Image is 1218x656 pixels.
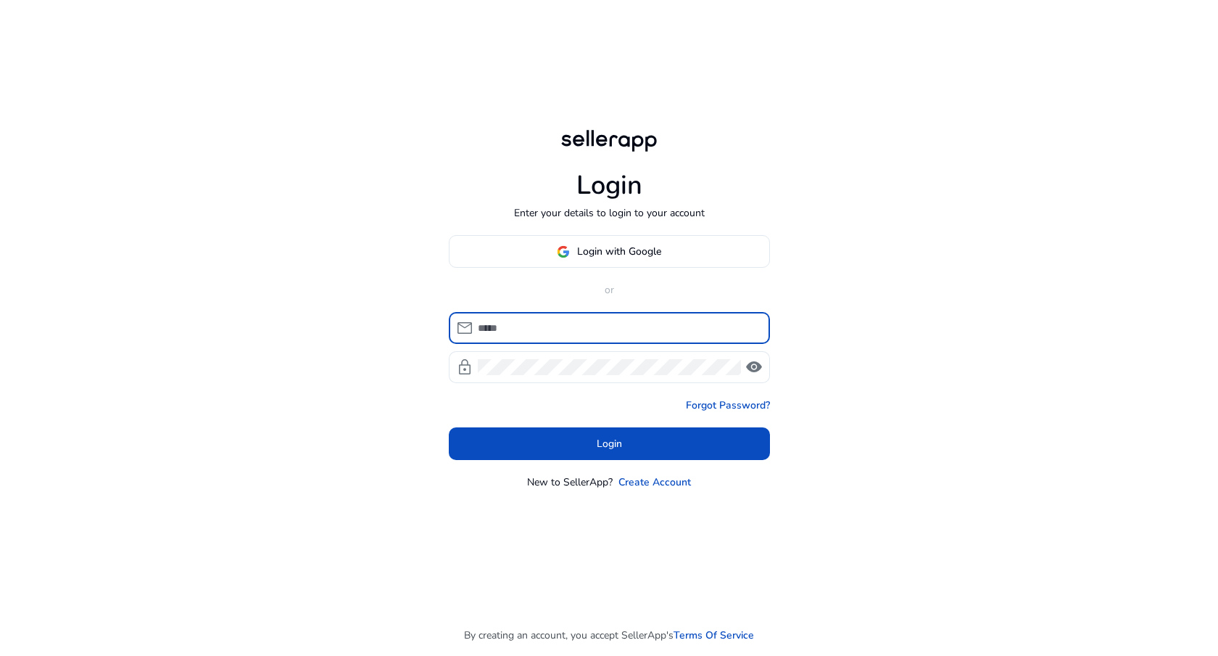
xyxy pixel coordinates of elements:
[597,436,622,451] span: Login
[449,282,770,298] p: or
[577,244,661,259] span: Login with Google
[557,245,570,258] img: google-logo.svg
[449,235,770,268] button: Login with Google
[449,427,770,460] button: Login
[686,398,770,413] a: Forgot Password?
[527,475,613,490] p: New to SellerApp?
[618,475,691,490] a: Create Account
[745,358,763,376] span: visibility
[514,205,705,221] p: Enter your details to login to your account
[456,358,473,376] span: lock
[576,170,642,201] h1: Login
[456,319,473,337] span: mail
[674,628,754,643] a: Terms Of Service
